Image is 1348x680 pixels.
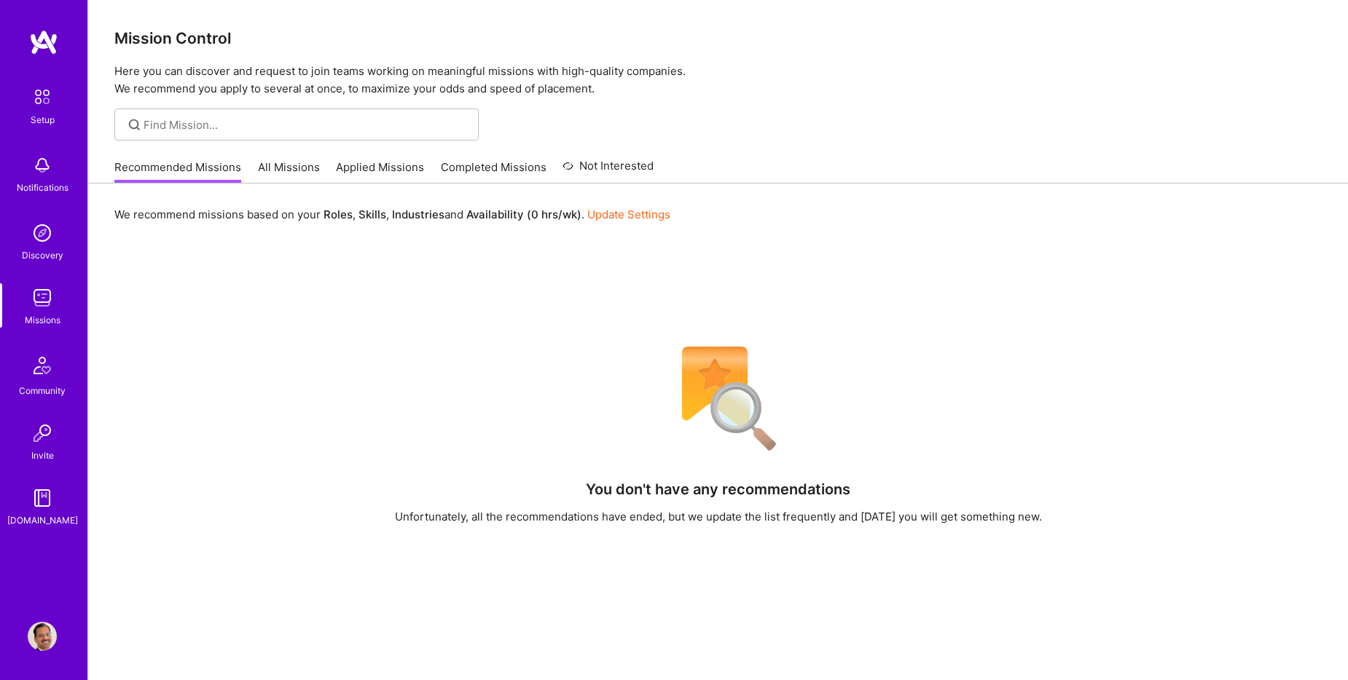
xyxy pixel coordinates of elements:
[395,509,1042,524] div: Unfortunately, all the recommendations have ended, but we update the list frequently and [DATE] y...
[31,448,54,463] div: Invite
[28,283,57,312] img: teamwork
[24,622,60,651] a: User Avatar
[28,622,57,651] img: User Avatar
[28,419,57,448] img: Invite
[114,159,241,183] a: Recommended Missions
[114,29,1322,47] h3: Mission Control
[126,116,143,133] i: icon SearchGrey
[27,82,58,112] img: setup
[28,483,57,513] img: guide book
[19,383,66,398] div: Community
[22,248,63,263] div: Discovery
[258,159,320,183] a: All Missions
[7,513,78,528] div: [DOMAIN_NAME]
[114,63,1322,98] p: Here you can discover and request to join teams working on meaningful missions with high-quality ...
[392,207,444,221] b: Industries
[17,180,68,195] div: Notifications
[31,112,55,127] div: Setup
[657,337,780,461] img: No Results
[28,218,57,248] img: discovery
[587,207,670,221] a: Update Settings
[25,312,60,328] div: Missions
[114,207,670,222] p: We recommend missions based on your , , and .
[358,207,386,221] b: Skills
[336,159,424,183] a: Applied Missions
[563,157,654,183] a: Not Interested
[25,348,60,383] img: Community
[324,207,353,221] b: Roles
[29,29,58,55] img: logo
[441,159,546,183] a: Completed Missions
[28,151,57,180] img: bell
[586,481,850,498] h4: You don't have any recommendations
[466,207,581,221] b: Availability (0 hrs/wk)
[144,117,468,133] input: Find Mission...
